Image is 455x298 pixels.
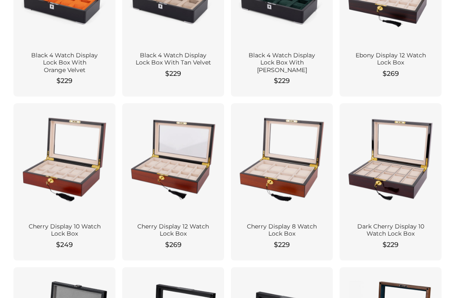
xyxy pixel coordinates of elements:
div: Ebony Display 12 Watch Lock Box [350,52,431,67]
div: Black 4 Watch Display Lock Box With Orange Velvet [24,52,105,74]
span: $229 [274,76,290,86]
div: Cherry Display 8 Watch Lock Box [241,223,323,238]
span: $269 [165,240,182,250]
span: $269 [383,69,399,79]
span: $249 [56,240,73,250]
div: Black 4 Watch Display Lock Box With Tan Velvet [132,52,214,67]
a: Dark Cherry Display 10 Watch Lock Box $229 [340,103,442,260]
div: Dark Cherry Display 10 Watch Lock Box [350,223,431,238]
span: $229 [56,76,72,86]
div: Cherry Display 10 Watch Lock Box [24,223,105,238]
div: Black 4 Watch Display Lock Box With [PERSON_NAME] [241,52,323,74]
div: Cherry Display 12 Watch Lock Box [132,223,214,238]
a: Cherry Display 10 Watch Lock Box $249 [13,103,115,260]
a: Cherry Display 8 Watch Lock Box $229 [231,103,333,260]
span: $229 [165,69,181,79]
span: $229 [274,240,290,250]
span: $229 [383,240,399,250]
a: Cherry Display 12 Watch Lock Box $269 [122,103,224,260]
